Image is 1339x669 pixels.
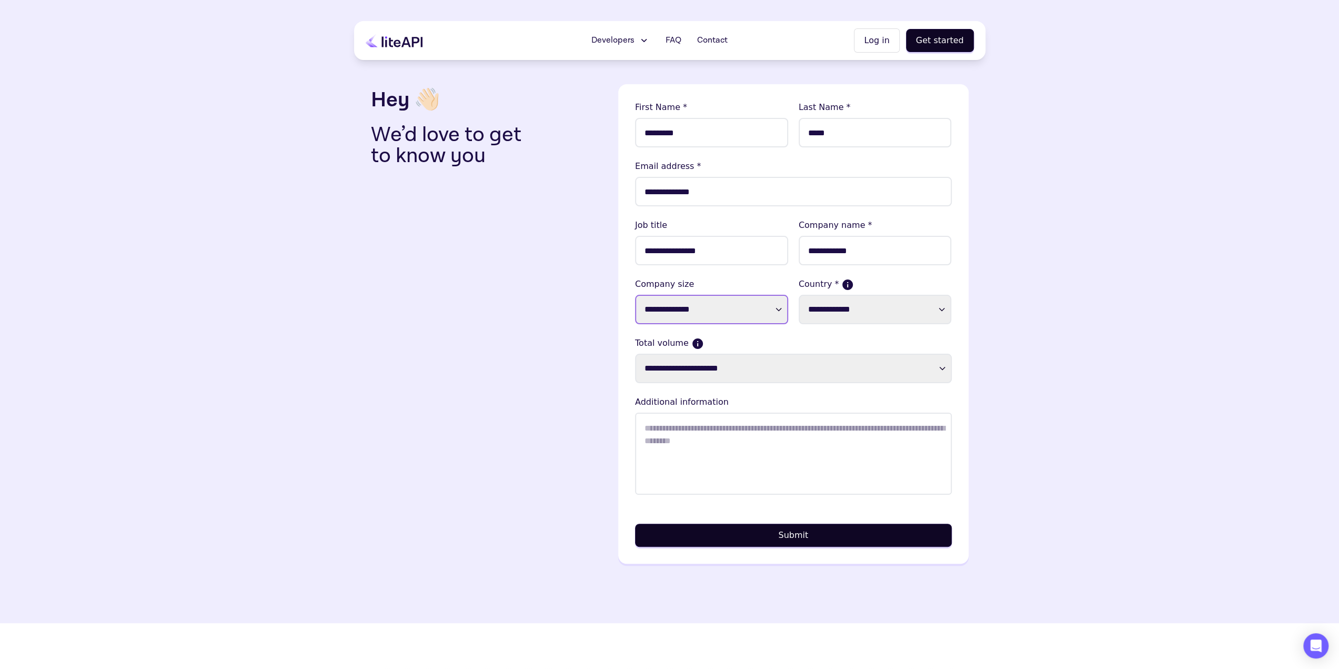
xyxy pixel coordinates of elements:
[635,337,952,350] label: Total volume
[799,219,952,232] lable: Company name *
[585,30,656,51] button: Developers
[1303,633,1328,658] div: Open Intercom Messenger
[693,339,702,348] button: Current monthly volume your business makes in USD
[371,124,538,166] p: We’d love to get to know you
[690,30,733,51] a: Contact
[635,396,952,408] lable: Additional information
[635,524,952,547] button: Submit
[665,34,681,47] span: FAQ
[635,160,952,173] lable: Email address *
[843,280,852,289] button: If more than one country, please select where the majority of your sales come from.
[659,30,687,51] a: FAQ
[635,101,788,114] lable: First Name *
[635,219,788,232] lable: Job title
[635,278,788,291] label: Company size
[697,34,727,47] span: Contact
[854,28,899,53] button: Log in
[799,101,952,114] lable: Last Name *
[799,278,952,291] label: Country *
[371,84,610,116] h3: Hey 👋🏻
[591,34,634,47] span: Developers
[906,29,974,52] button: Get started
